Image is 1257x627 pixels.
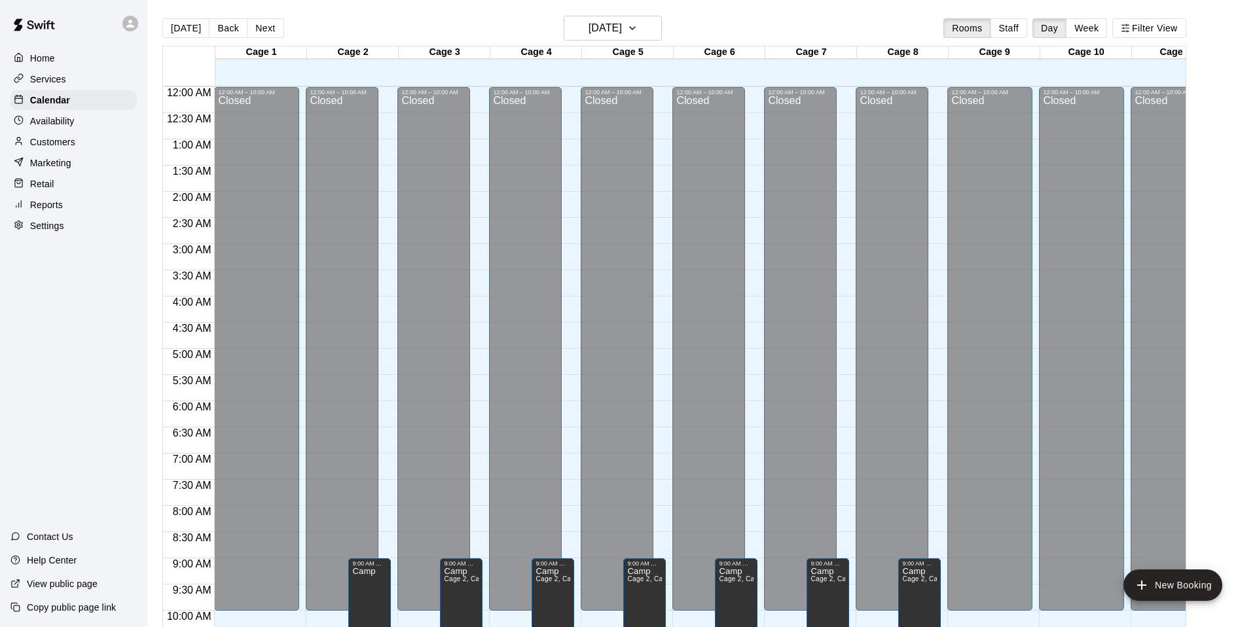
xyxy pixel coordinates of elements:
[10,195,137,215] a: Reports
[765,46,857,59] div: Cage 7
[170,296,215,308] span: 4:00 AM
[902,575,1084,582] span: Cage 2, Cage 3, Cage 4, Cage 5, Cage 6, Cage 7, Cage 8
[170,166,215,177] span: 1:30 AM
[10,48,137,68] a: Home
[947,87,1032,611] div: 12:00 AM – 10:00 AM: Closed
[1132,46,1224,59] div: Cage 11
[27,601,116,614] p: Copy public page link
[1032,18,1066,38] button: Day
[1039,87,1124,611] div: 12:00 AM – 10:00 AM: Closed
[30,156,71,170] p: Marketing
[170,454,215,465] span: 7:00 AM
[768,96,833,615] div: Closed
[170,270,215,281] span: 3:30 AM
[1112,18,1186,38] button: Filter View
[1043,89,1120,96] div: 12:00 AM – 10:00 AM
[493,89,558,96] div: 12:00 AM – 10:00 AM
[719,575,900,582] span: Cage 2, Cage 3, Cage 4, Cage 5, Cage 6, Cage 7, Cage 8
[10,216,137,236] a: Settings
[10,90,137,110] a: Calendar
[860,89,924,96] div: 12:00 AM – 10:00 AM
[164,611,215,622] span: 10:00 AM
[10,153,137,173] a: Marketing
[170,323,215,334] span: 4:30 AM
[401,96,466,615] div: Closed
[444,560,479,567] div: 9:00 AM – 2:00 PM
[307,46,399,59] div: Cage 2
[719,560,754,567] div: 9:00 AM – 2:00 PM
[401,89,466,96] div: 12:00 AM – 10:00 AM
[857,46,949,59] div: Cage 8
[10,132,137,152] a: Customers
[30,219,64,232] p: Settings
[951,96,1029,615] div: Closed
[627,575,809,582] span: Cage 2, Cage 3, Cage 4, Cage 5, Cage 6, Cage 7, Cage 8
[170,480,215,491] span: 7:30 AM
[676,89,741,96] div: 12:00 AM – 10:00 AM
[489,87,562,611] div: 12:00 AM – 10:00 AM: Closed
[27,554,77,567] p: Help Center
[170,532,215,543] span: 8:30 AM
[215,46,307,59] div: Cage 1
[10,111,137,131] a: Availability
[951,89,1029,96] div: 12:00 AM – 10:00 AM
[218,89,295,96] div: 12:00 AM – 10:00 AM
[170,427,215,439] span: 6:30 AM
[27,530,73,543] p: Contact Us
[676,96,741,615] div: Closed
[1040,46,1132,59] div: Cage 10
[444,575,625,582] span: Cage 2, Cage 3, Cage 4, Cage 5, Cage 6, Cage 7, Cage 8
[170,558,215,569] span: 9:00 AM
[170,375,215,386] span: 5:30 AM
[310,89,374,96] div: 12:00 AM – 10:00 AM
[30,115,75,128] p: Availability
[949,46,1040,59] div: Cage 9
[170,192,215,203] span: 2:00 AM
[589,19,622,37] h6: [DATE]
[30,177,54,190] p: Retail
[674,46,765,59] div: Cage 6
[170,139,215,151] span: 1:00 AM
[214,87,299,611] div: 12:00 AM – 10:00 AM: Closed
[582,46,674,59] div: Cage 5
[1135,96,1212,615] div: Closed
[27,577,98,590] p: View public page
[10,69,137,89] div: Services
[856,87,928,611] div: 12:00 AM – 10:00 AM: Closed
[399,46,490,59] div: Cage 3
[352,560,387,567] div: 9:00 AM – 2:00 PM
[1123,569,1222,601] button: add
[627,560,662,567] div: 9:00 AM – 2:00 PM
[170,244,215,255] span: 3:00 AM
[585,96,649,615] div: Closed
[30,198,63,211] p: Reports
[672,87,745,611] div: 12:00 AM – 10:00 AM: Closed
[170,506,215,517] span: 8:00 AM
[943,18,991,38] button: Rooms
[811,560,845,567] div: 9:00 AM – 2:00 PM
[10,174,137,194] a: Retail
[170,401,215,412] span: 6:00 AM
[162,18,209,38] button: [DATE]
[493,96,558,615] div: Closed
[170,584,215,596] span: 9:30 AM
[991,18,1028,38] button: Staff
[1131,87,1216,611] div: 12:00 AM – 10:00 AM: Closed
[164,87,215,98] span: 12:00 AM
[1043,96,1120,615] div: Closed
[536,560,570,567] div: 9:00 AM – 2:00 PM
[30,73,66,86] p: Services
[209,18,247,38] button: Back
[860,96,924,615] div: Closed
[811,575,992,582] span: Cage 2, Cage 3, Cage 4, Cage 5, Cage 6, Cage 7, Cage 8
[490,46,582,59] div: Cage 4
[306,87,378,611] div: 12:00 AM – 10:00 AM: Closed
[397,87,470,611] div: 12:00 AM – 10:00 AM: Closed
